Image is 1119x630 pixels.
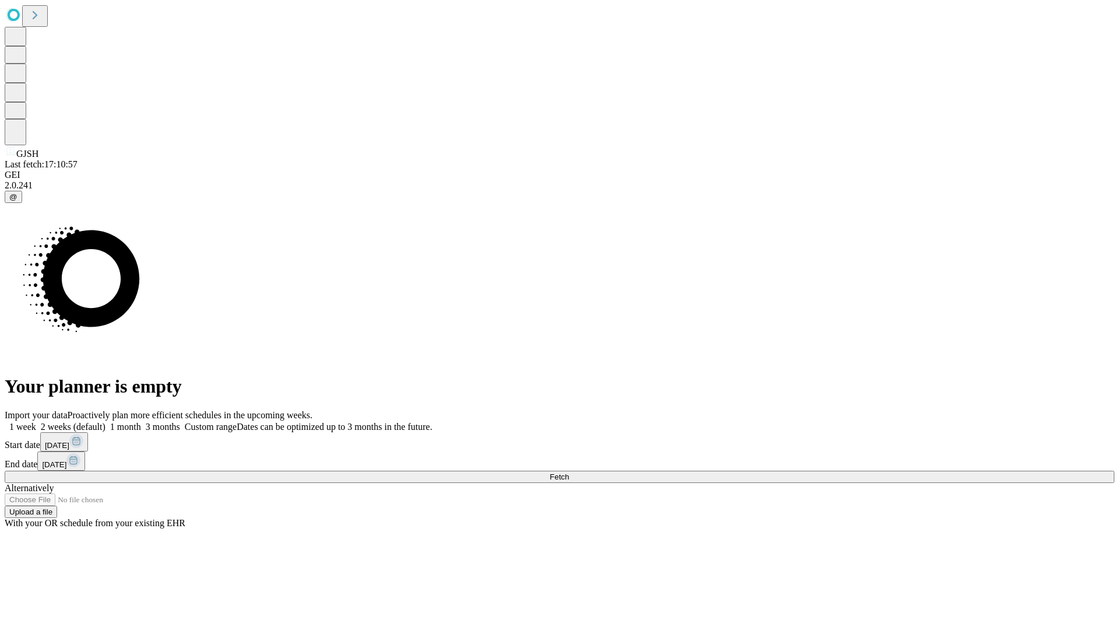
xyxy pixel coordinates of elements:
[5,159,78,169] span: Last fetch: 17:10:57
[5,518,185,528] span: With your OR schedule from your existing EHR
[5,170,1114,180] div: GEI
[5,180,1114,191] div: 2.0.241
[110,422,141,432] span: 1 month
[9,192,17,201] span: @
[185,422,237,432] span: Custom range
[5,471,1114,483] button: Fetch
[5,376,1114,397] h1: Your planner is empty
[9,422,36,432] span: 1 week
[5,452,1114,471] div: End date
[5,483,54,493] span: Alternatively
[5,506,57,518] button: Upload a file
[42,460,66,469] span: [DATE]
[16,149,38,159] span: GJSH
[237,422,432,432] span: Dates can be optimized up to 3 months in the future.
[146,422,180,432] span: 3 months
[550,473,569,481] span: Fetch
[68,410,312,420] span: Proactively plan more efficient schedules in the upcoming weeks.
[5,191,22,203] button: @
[5,410,68,420] span: Import your data
[45,441,69,450] span: [DATE]
[37,452,85,471] button: [DATE]
[40,432,88,452] button: [DATE]
[41,422,105,432] span: 2 weeks (default)
[5,432,1114,452] div: Start date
